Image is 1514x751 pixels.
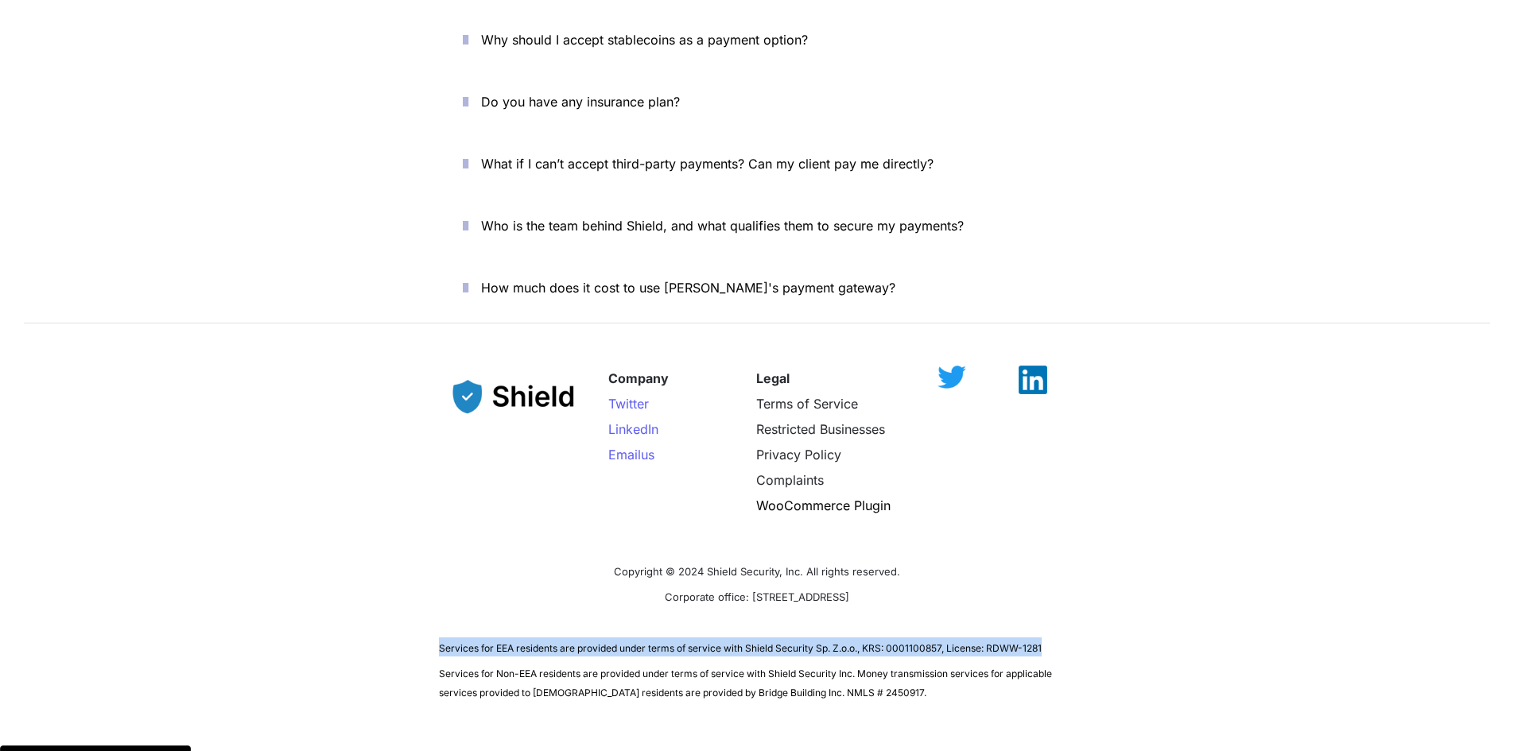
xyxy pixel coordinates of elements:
[439,139,1075,188] button: What if I can’t accept third-party payments? Can my client pay me directly?
[481,280,895,296] span: How much does it cost to use [PERSON_NAME]'s payment gateway?
[641,447,654,463] span: us
[439,77,1075,126] button: Do you have any insurance plan?
[756,396,858,412] a: Terms of Service
[665,590,849,603] span: Corporate office: [STREET_ADDRESS]
[756,447,841,463] a: Privacy Policy
[608,447,654,463] a: Emailus
[756,370,790,386] strong: Legal
[481,94,680,110] span: Do you have any insurance plan?
[481,218,964,234] span: Who is the team behind Shield, and what qualifies them to secure my payments?
[756,472,824,488] a: Complaints
[481,32,808,48] span: Why should I accept stablecoins as a payment option?
[608,447,641,463] span: Email
[439,15,1075,64] button: Why should I accept stablecoins as a payment option?
[608,421,658,437] a: LinkedIn
[608,396,649,412] a: Twitter
[608,370,669,386] strong: Company
[756,497,891,513] a: WooCommerce Plugin
[756,421,885,437] a: Restricted Businesses
[439,201,1075,250] button: Who is the team behind Shield, and what qualifies them to secure my payments?
[481,156,934,172] span: What if I can’t accept third-party payments? Can my client pay me directly?
[439,263,1075,312] button: How much does it cost to use [PERSON_NAME]'s payment gateway?
[439,668,1054,699] span: Services for Non-EEA residents are provided under terms of service with Shield Security Inc. Mone...
[439,642,1042,654] span: Services for EEA residents are provided under terms of service with Shield Security Sp. Z.o.o., K...
[614,565,900,578] span: Copyright © 2024 Shield Security, Inc. All rights reserved.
